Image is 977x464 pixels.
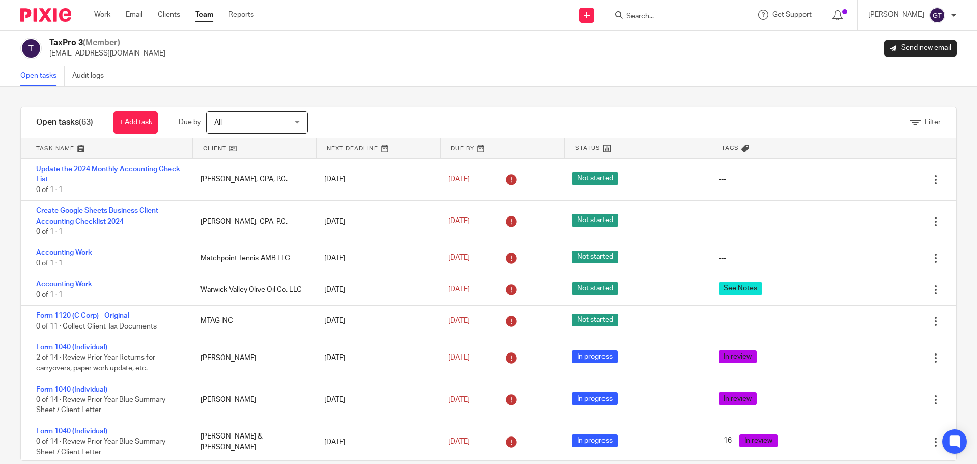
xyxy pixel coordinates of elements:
[190,169,314,189] div: [PERSON_NAME], CPA, P.C.
[739,434,778,447] span: In review
[36,207,158,225] a: Create Google Sheets Business Client Accounting Checklist 2024
[448,354,470,362] span: [DATE]
[214,119,222,126] span: All
[36,312,129,319] a: Form 1120 (C Corp) - Original
[719,316,726,326] div: ---
[572,434,618,447] span: In progress
[228,10,254,20] a: Reports
[719,282,762,295] span: See Notes
[190,211,314,232] div: [PERSON_NAME], CPA, P.C.
[190,248,314,268] div: Matchpoint Tennis AMB LLC
[20,38,42,59] img: svg%3E
[190,311,314,331] div: MTAG INC
[448,218,470,225] span: [DATE]
[36,428,107,435] a: Form 1040 (Individual)
[36,117,93,128] h1: Open tasks
[190,426,314,457] div: [PERSON_NAME] & [PERSON_NAME]
[575,144,600,152] span: Status
[572,172,618,185] span: Not started
[572,282,618,295] span: Not started
[72,66,111,86] a: Audit logs
[36,386,107,393] a: Form 1040 (Individual)
[36,228,63,235] span: 0 of 1 · 1
[448,317,470,324] span: [DATE]
[868,10,924,20] p: [PERSON_NAME]
[36,166,180,183] a: Update the 2024 Monthly Accounting Check List
[772,11,812,18] span: Get Support
[448,176,470,183] span: [DATE]
[190,280,314,300] div: Warwick Valley Olive Oil Co. LLC
[572,314,618,326] span: Not started
[179,117,201,127] p: Due by
[884,40,957,57] a: Send new email
[314,169,438,189] div: [DATE]
[625,12,717,21] input: Search
[126,10,142,20] a: Email
[314,390,438,410] div: [DATE]
[190,348,314,368] div: [PERSON_NAME]
[36,291,63,298] span: 0 of 1 · 1
[36,260,63,267] span: 0 of 1 · 1
[719,434,737,447] span: 16
[49,38,165,48] h2: TaxPro 3
[36,396,165,414] span: 0 of 14 · Review Prior Year Blue Summary Sheet / Client Letter
[20,8,71,22] img: Pixie
[448,255,470,262] span: [DATE]
[36,186,63,194] span: 0 of 1 · 1
[572,214,618,227] span: Not started
[113,111,158,134] a: + Add task
[719,216,726,227] div: ---
[314,348,438,368] div: [DATE]
[448,396,470,403] span: [DATE]
[36,354,155,372] span: 2 of 14 · Review Prior Year Returns for carryovers, paper work update, etc.
[719,392,757,405] span: In review
[722,144,739,152] span: Tags
[20,66,65,86] a: Open tasks
[79,118,93,126] span: (63)
[314,432,438,452] div: [DATE]
[36,344,107,351] a: Form 1040 (Individual)
[36,323,157,330] span: 0 of 11 · Collect Client Tax Documents
[929,7,945,23] img: svg%3E
[94,10,110,20] a: Work
[719,174,726,184] div: ---
[49,48,165,59] p: [EMAIL_ADDRESS][DOMAIN_NAME]
[83,39,120,47] span: (Member)
[158,10,180,20] a: Clients
[36,439,165,456] span: 0 of 14 · Review Prior Year Blue Summary Sheet / Client Letter
[719,350,757,363] span: In review
[448,286,470,293] span: [DATE]
[195,10,213,20] a: Team
[36,249,92,256] a: Accounting Work
[36,281,92,288] a: Accounting Work
[719,253,726,263] div: ---
[314,280,438,300] div: [DATE]
[448,439,470,446] span: [DATE]
[572,350,618,363] span: In progress
[925,119,941,126] span: Filter
[572,392,618,405] span: In progress
[314,311,438,331] div: [DATE]
[314,211,438,232] div: [DATE]
[314,248,438,268] div: [DATE]
[190,390,314,410] div: [PERSON_NAME]
[572,251,618,263] span: Not started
